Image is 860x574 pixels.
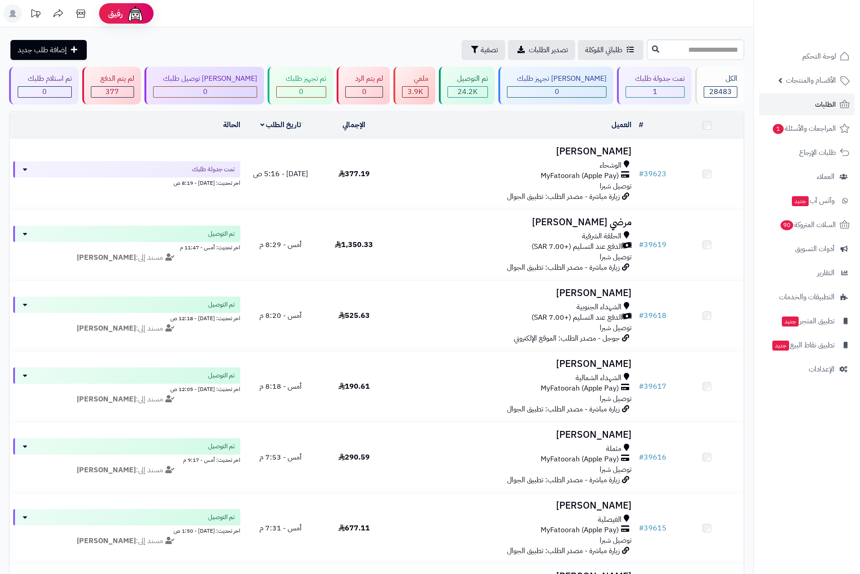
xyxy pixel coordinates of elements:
span: 1,350.33 [335,239,373,250]
div: [PERSON_NAME] تجهيز طلبك [507,74,606,84]
span: الدفع عند التسليم (+7.00 SAR) [532,242,622,252]
a: التطبيقات والخدمات [759,286,855,308]
span: MyFatoorah (Apple Pay) [541,525,619,535]
div: تم تجهيز طلبك [276,74,327,84]
div: 377 [91,87,134,97]
span: تصدير الطلبات [529,45,568,55]
span: زيارة مباشرة - مصدر الطلب: تطبيق الجوال [507,191,620,202]
span: التطبيقات والخدمات [779,291,835,303]
span: 1 [772,124,784,134]
div: 3880 [403,87,428,97]
h3: [PERSON_NAME] [394,359,631,369]
a: تحديثات المنصة [24,5,47,25]
span: 90 [780,220,794,231]
span: الشهداء الجنوبية [577,302,621,312]
div: 24225 [448,87,488,97]
a: وآتس آبجديد [759,190,855,212]
div: 0 [346,87,383,97]
span: مثملة [606,444,621,454]
div: اخر تحديث: [DATE] - 1:50 ص [13,525,240,535]
div: 0 [507,87,606,97]
a: تطبيق المتجرجديد [759,310,855,332]
a: الطلبات [759,94,855,115]
div: اخر تحديث: [DATE] - 12:05 ص [13,384,240,393]
a: #39619 [639,239,666,250]
a: تصدير الطلبات [508,40,575,60]
span: الشهداء الشمالية [576,373,621,383]
span: 1 [653,86,657,97]
a: تم استلام طلبك 0 [7,67,80,104]
div: مسند إلى: [6,323,247,334]
span: [DATE] - 5:16 ص [253,168,308,179]
span: # [639,310,644,321]
a: تم تجهيز طلبك 0 [266,67,335,104]
span: # [639,523,644,534]
a: لم يتم الرد 0 [335,67,392,104]
div: مسند إلى: [6,394,247,405]
a: #39617 [639,381,666,392]
div: 0 [277,87,326,97]
div: 1 [626,87,685,97]
div: تم التوصيل [447,74,488,84]
span: 0 [42,86,47,97]
span: توصيل شبرا [600,181,631,192]
a: #39618 [639,310,666,321]
span: جديد [782,317,799,327]
span: رفيق [108,8,123,19]
span: زيارة مباشرة - مصدر الطلب: تطبيق الجوال [507,475,620,485]
div: اخر تحديث: [DATE] - 12:18 ص [13,313,240,322]
div: [PERSON_NAME] توصيل طلبك [153,74,257,84]
span: # [639,452,644,463]
h3: [PERSON_NAME] [394,500,631,511]
span: توصيل شبرا [600,464,631,475]
span: جوجل - مصدر الطلب: الموقع الإلكتروني [514,333,620,344]
div: لم يتم الدفع [91,74,134,84]
span: طلبات الإرجاع [799,146,836,159]
span: أدوات التسويق [795,242,835,255]
div: اخر تحديث: أمس - 9:17 م [13,455,240,464]
a: #39615 [639,523,666,534]
div: مسند إلى: [6,252,247,263]
img: logo-2.png [798,7,851,26]
h3: مرضي [PERSON_NAME] [394,217,631,228]
span: 677.11 [338,523,370,534]
span: زيارة مباشرة - مصدر الطلب: تطبيق الجوال [507,404,620,415]
span: جديد [772,341,789,351]
a: الإعدادات [759,358,855,380]
a: #39616 [639,452,666,463]
span: أمس - 7:31 م [259,523,302,534]
span: زيارة مباشرة - مصدر الطلب: تطبيق الجوال [507,262,620,273]
span: 190.61 [338,381,370,392]
strong: [PERSON_NAME] [77,465,136,475]
span: أمس - 8:29 م [259,239,302,250]
a: تمت جدولة طلبك 1 [615,67,694,104]
span: تم التوصيل [208,300,235,309]
button: تصفية [462,40,505,60]
div: مسند إلى: [6,536,247,546]
a: العميل [611,119,631,130]
strong: [PERSON_NAME] [77,252,136,263]
a: التقارير [759,262,855,284]
a: تم التوصيل 24.2K [437,67,497,104]
span: التقارير [817,267,835,279]
span: أمس - 8:20 م [259,310,302,321]
a: تاريخ الطلب [260,119,302,130]
div: مسند إلى: [6,465,247,475]
span: الإعدادات [809,363,835,376]
a: السلات المتروكة90 [759,214,855,236]
h3: [PERSON_NAME] [394,288,631,298]
a: [PERSON_NAME] تجهيز طلبك 0 [497,67,615,104]
span: تصفية [481,45,498,55]
a: طلبات الإرجاع [759,142,855,163]
div: ملغي [402,74,428,84]
span: 24.2K [457,86,477,97]
strong: [PERSON_NAME] [77,323,136,334]
h3: [PERSON_NAME] [394,146,631,157]
span: تم التوصيل [208,513,235,522]
span: توصيل شبرا [600,535,631,546]
span: إضافة طلب جديد [18,45,67,55]
span: 28483 [709,86,732,97]
a: الحالة [223,119,240,130]
img: ai-face.png [126,5,144,23]
a: لوحة التحكم [759,45,855,67]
